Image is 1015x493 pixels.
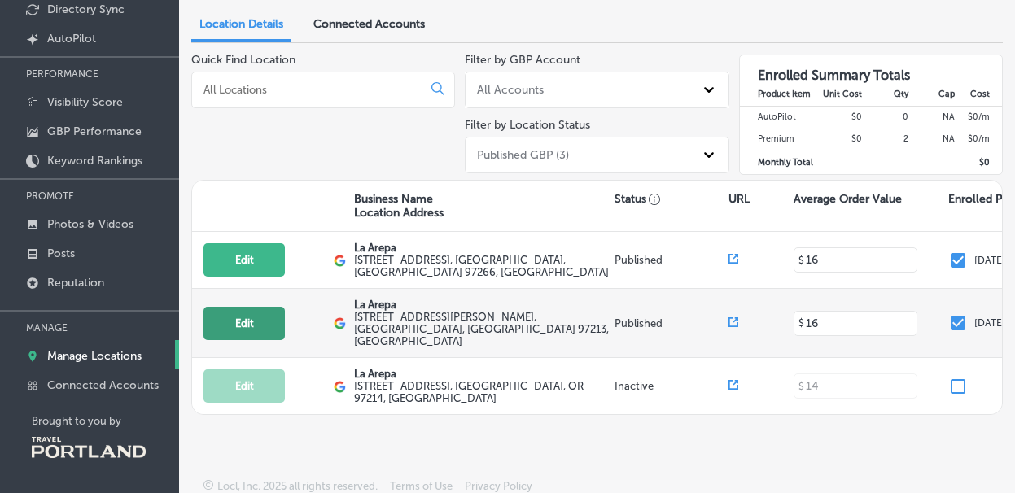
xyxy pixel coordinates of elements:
h3: Enrolled Summary Totals [740,55,1002,83]
img: Travel Portland [32,437,146,458]
td: $ 0 /m [956,129,1002,151]
span: Connected Accounts [313,17,425,31]
p: [DATE] [974,317,1005,329]
label: Filter by GBP Account [465,53,580,67]
th: Cap [909,83,956,106]
p: La Arepa [354,299,610,311]
th: Qty [863,83,909,106]
p: Average Order Value [794,192,902,206]
td: 0 [863,106,909,129]
p: Keyword Rankings [47,154,142,168]
td: NA [909,106,956,129]
p: Photos & Videos [47,217,133,231]
p: La Arepa [354,368,610,380]
p: La Arepa [354,242,610,254]
p: $ [798,317,804,329]
td: Monthly Total [740,151,817,174]
p: $ [798,255,804,266]
th: Cost [956,83,1002,106]
label: [STREET_ADDRESS] , [GEOGRAPHIC_DATA], [GEOGRAPHIC_DATA] 97266, [GEOGRAPHIC_DATA] [354,254,610,278]
p: AutoPilot [47,32,96,46]
td: $ 0 [956,151,1002,174]
img: logo [334,255,346,267]
p: Published [615,254,728,266]
p: Brought to you by [32,415,179,427]
label: [STREET_ADDRESS][PERSON_NAME] , [GEOGRAPHIC_DATA], [GEOGRAPHIC_DATA] 97213, [GEOGRAPHIC_DATA] [354,311,610,347]
p: [DATE] [974,255,1005,266]
p: Business Name Location Address [354,192,444,220]
td: 2 [863,129,909,151]
td: $0 [817,129,864,151]
button: Edit [203,369,285,403]
div: Published GBP (3) [477,148,569,162]
td: $ 0 /m [956,106,1002,129]
p: Visibility Score [47,95,123,109]
p: GBP Performance [47,124,142,138]
td: AutoPilot [740,106,817,129]
td: NA [909,129,956,151]
img: logo [334,381,346,393]
label: Filter by Location Status [465,118,590,132]
p: Published [615,317,728,329]
label: [STREET_ADDRESS] , [GEOGRAPHIC_DATA], OR 97214, [GEOGRAPHIC_DATA] [354,380,610,404]
input: All Locations [202,82,418,97]
p: URL [728,192,750,206]
p: Directory Sync [47,2,125,16]
span: Location Details [199,17,283,31]
label: Quick Find Location [191,53,295,67]
button: Edit [203,307,285,340]
p: Connected Accounts [47,378,159,392]
strong: Product Item [758,89,811,99]
p: Manage Locations [47,349,142,363]
button: Edit [203,243,285,277]
th: Unit Cost [817,83,864,106]
img: logo [334,317,346,329]
div: All Accounts [477,83,544,97]
p: Inactive [615,380,728,392]
p: Posts [47,246,75,260]
td: Premium [740,129,817,151]
td: $0 [817,106,864,129]
p: Reputation [47,276,104,290]
p: Locl, Inc. 2025 all rights reserved. [217,480,378,492]
p: Status [615,192,728,206]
